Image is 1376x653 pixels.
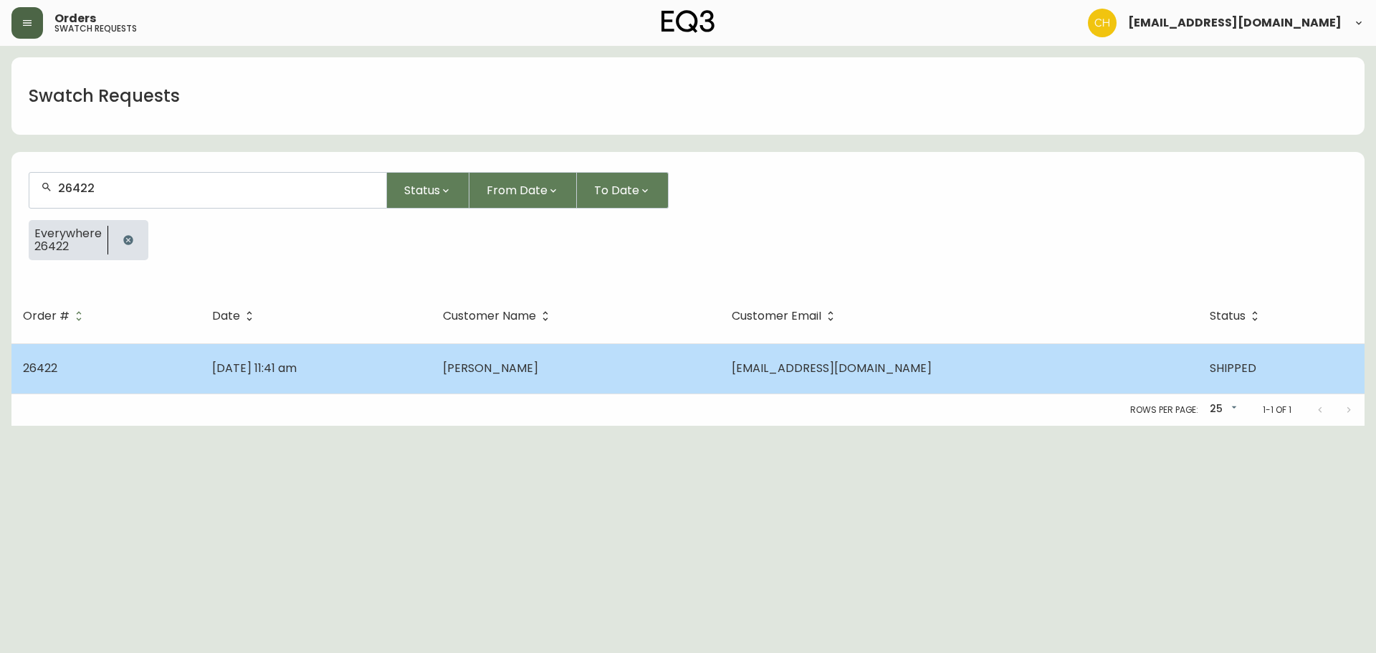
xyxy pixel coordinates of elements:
[404,181,440,199] span: Status
[443,360,538,376] span: [PERSON_NAME]
[23,312,70,320] span: Order #
[1210,310,1264,323] span: Status
[594,181,639,199] span: To Date
[23,360,57,376] span: 26422
[1088,9,1117,37] img: 6288462cea190ebb98a2c2f3c744dd7e
[387,172,469,209] button: Status
[661,10,715,33] img: logo
[732,310,840,323] span: Customer Email
[487,181,548,199] span: From Date
[732,360,932,376] span: [EMAIL_ADDRESS][DOMAIN_NAME]
[443,310,555,323] span: Customer Name
[54,13,96,24] span: Orders
[58,181,375,195] input: Search
[212,310,259,323] span: Date
[23,310,88,323] span: Order #
[1130,404,1198,416] p: Rows per page:
[577,172,669,209] button: To Date
[1263,404,1291,416] p: 1-1 of 1
[1210,312,1246,320] span: Status
[34,240,102,253] span: 26422
[443,312,536,320] span: Customer Name
[54,24,137,33] h5: swatch requests
[469,172,577,209] button: From Date
[1210,360,1256,376] span: SHIPPED
[732,312,821,320] span: Customer Email
[1204,398,1240,421] div: 25
[1128,17,1342,29] span: [EMAIL_ADDRESS][DOMAIN_NAME]
[212,312,240,320] span: Date
[29,84,180,108] h1: Swatch Requests
[34,227,102,240] span: Everywhere
[212,360,297,376] span: [DATE] 11:41 am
